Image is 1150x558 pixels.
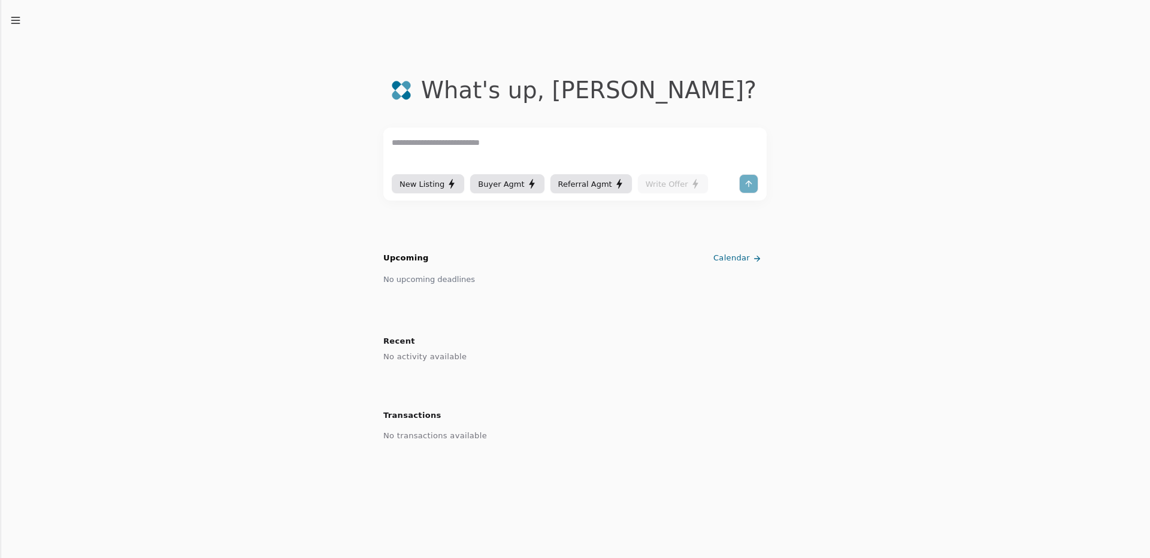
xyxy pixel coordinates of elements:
[383,408,767,423] h2: Transactions
[383,333,767,349] h2: Recent
[470,174,544,193] button: Buyer Agmt
[383,252,429,265] h2: Upcoming
[392,174,464,193] button: New Listing
[421,77,756,104] div: What's up , [PERSON_NAME] ?
[400,178,456,190] div: New Listing
[558,178,612,190] span: Referral Agmt
[383,273,475,286] div: No upcoming deadlines
[383,349,767,365] div: No activity available
[550,174,632,193] button: Referral Agmt
[391,80,411,101] img: logo
[713,252,750,265] span: Calendar
[478,178,524,190] span: Buyer Agmt
[711,248,767,268] a: Calendar
[383,428,767,444] div: No transactions available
